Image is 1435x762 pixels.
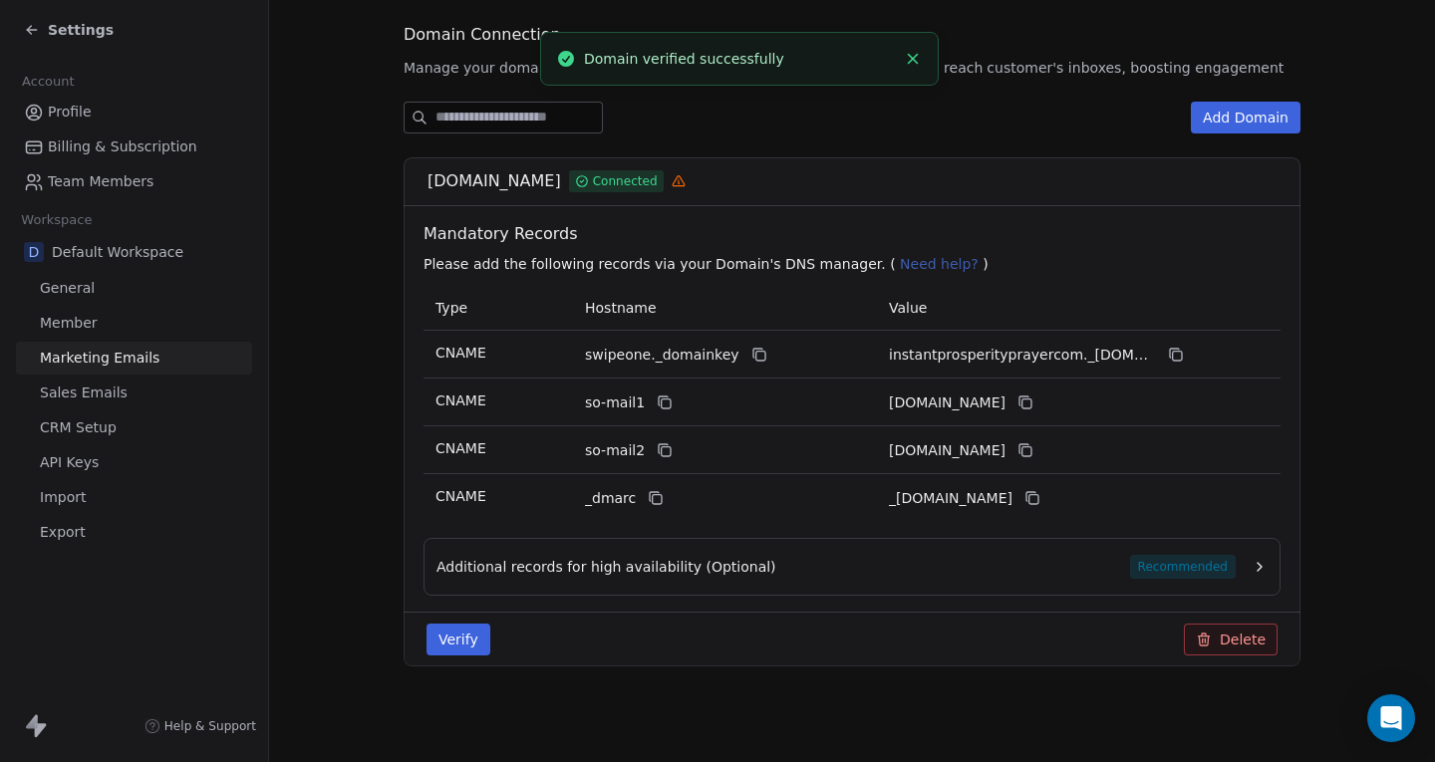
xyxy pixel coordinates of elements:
[40,487,86,508] span: Import
[16,446,252,479] a: API Keys
[435,298,561,319] p: Type
[435,392,486,408] span: CNAME
[585,440,645,461] span: so-mail2
[48,136,197,157] span: Billing & Subscription
[16,411,252,444] a: CRM Setup
[424,254,1289,274] p: Please add the following records via your Domain's DNS manager. ( )
[435,488,486,504] span: CNAME
[40,417,117,438] span: CRM Setup
[585,345,739,366] span: swipeone._domainkey
[13,205,101,235] span: Workspace
[585,392,645,413] span: so-mail1
[427,624,490,655] button: Verify
[889,392,1005,413] span: instantprosperityprayercom1.swipeone.email
[144,718,256,734] a: Help & Support
[436,555,1268,579] button: Additional records for high availability (Optional)Recommended
[428,169,561,193] span: [DOMAIN_NAME]
[16,130,252,163] a: Billing & Subscription
[889,345,1156,366] span: instantprosperityprayercom._domainkey.swipeone.email
[16,516,252,549] a: Export
[52,242,183,262] span: Default Workspace
[584,49,896,70] div: Domain verified successfully
[1191,102,1300,133] button: Add Domain
[435,345,486,361] span: CNAME
[404,23,561,47] span: Domain Connection
[13,67,83,97] span: Account
[40,278,95,299] span: General
[48,171,153,192] span: Team Members
[40,348,159,369] span: Marketing Emails
[900,46,926,72] button: Close toast
[889,300,927,316] span: Value
[436,557,776,577] span: Additional records for high availability (Optional)
[40,382,128,403] span: Sales Emails
[1367,694,1415,742] div: Open Intercom Messenger
[889,440,1005,461] span: instantprosperityprayercom2.swipeone.email
[435,440,486,456] span: CNAME
[24,20,114,40] a: Settings
[16,165,252,198] a: Team Members
[1130,555,1236,579] span: Recommended
[404,58,569,78] span: Manage your domain in
[48,20,114,40] span: Settings
[585,300,657,316] span: Hostname
[585,488,636,509] span: _dmarc
[900,256,979,272] span: Need help?
[16,96,252,128] a: Profile
[16,272,252,305] a: General
[40,522,86,543] span: Export
[16,307,252,340] a: Member
[40,313,98,334] span: Member
[16,481,252,514] a: Import
[16,377,252,409] a: Sales Emails
[593,172,658,190] span: Connected
[40,452,99,473] span: API Keys
[1184,624,1278,655] button: Delete
[16,342,252,375] a: Marketing Emails
[987,58,1284,78] span: customer's inboxes, boosting engagement
[889,488,1012,509] span: _dmarc.swipeone.email
[24,242,44,262] span: D
[48,102,92,123] span: Profile
[164,718,256,734] span: Help & Support
[424,222,1289,246] span: Mandatory Records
